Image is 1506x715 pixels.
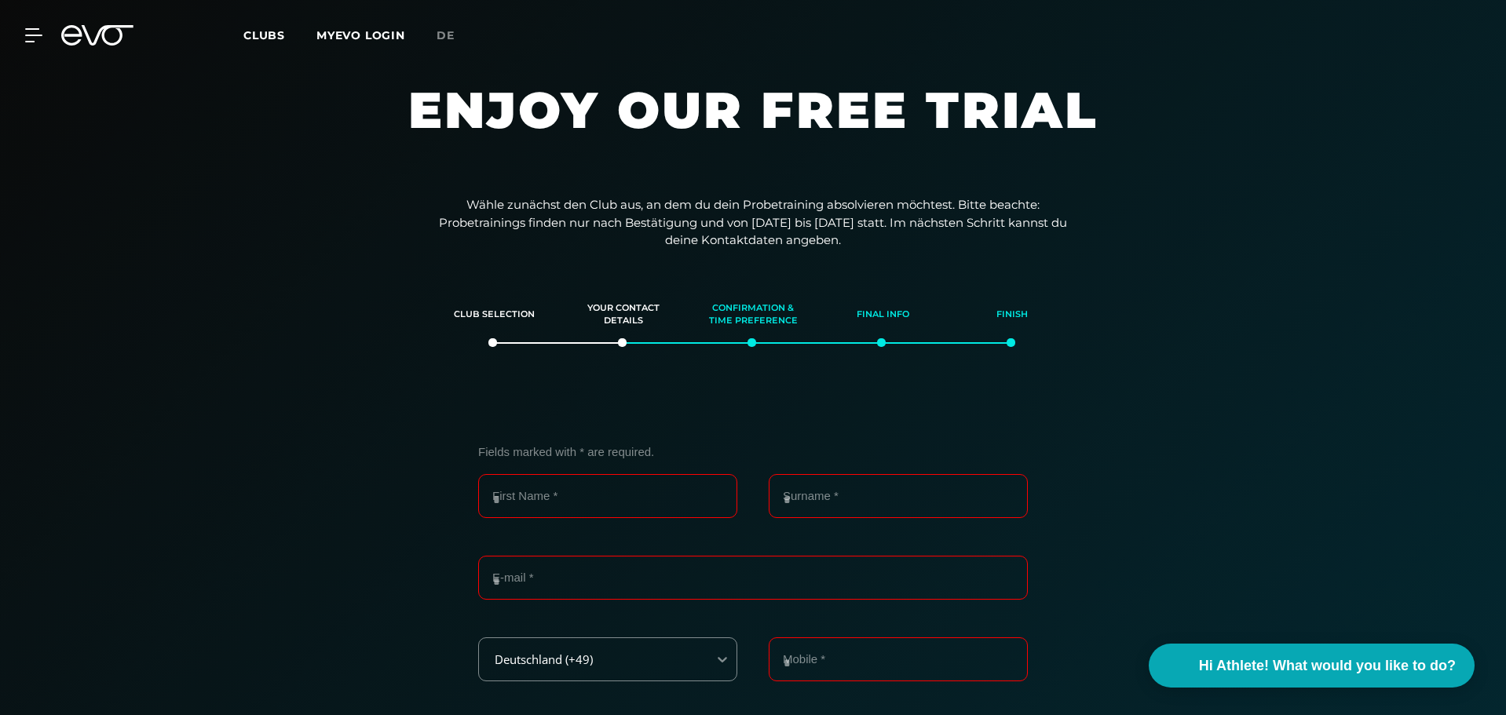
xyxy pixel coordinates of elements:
[967,294,1058,336] div: Finish
[316,28,405,42] a: MYEVO LOGIN
[282,78,1224,173] h1: Enjoy our free trial
[437,28,455,42] span: de
[1199,655,1456,677] span: Hi Athlete! What would you like to do?
[439,196,1067,250] p: Wähle zunächst den Club aus, an dem du dein Probetraining absolvieren möchtest. Bitte beachte: Pr...
[1149,644,1475,688] button: Hi Athlete! What would you like to do?
[437,27,473,45] a: de
[708,294,799,336] div: Confirmation & time preference
[243,27,316,42] a: Clubs
[579,294,669,336] div: Your contact details
[449,294,539,336] div: Club selection
[481,653,696,666] div: Deutschland (+49)
[243,28,285,42] span: Clubs
[478,445,1028,458] p: Fields marked with * are required.
[838,294,928,336] div: Final info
